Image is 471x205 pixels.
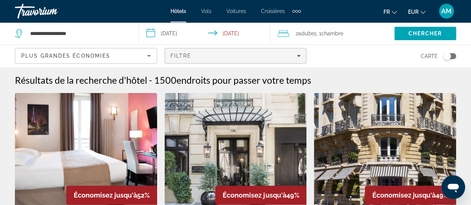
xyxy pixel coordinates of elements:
h1: Résultats de la recherche d'hôtel [15,74,147,86]
a: Croisières [261,8,285,14]
button: Filters [165,48,307,64]
button: Extra navigation items [292,5,301,17]
span: Économisez jusqu'à [372,191,436,199]
span: AM [441,7,452,15]
span: Filtre [171,53,192,59]
span: Plus grandes économies [21,53,110,59]
a: Vols [201,8,211,14]
h2: 1500 [154,74,311,86]
input: Search hotel destination [29,28,127,39]
button: Change currency [408,6,426,17]
button: Change language [384,6,397,17]
button: Search [394,27,456,40]
button: Select check in and out date [139,22,270,45]
button: Toggle map [438,53,456,60]
span: Adultes [298,31,316,36]
a: Hôtels [171,8,186,14]
iframe: Bouton de lancement de la fenêtre de messagerie [441,175,465,199]
div: 52% [66,186,157,205]
span: Chambre [321,31,343,36]
button: User Menu [437,3,456,19]
a: Travorium [15,1,89,21]
span: EUR [408,9,419,15]
button: Travelers: 2 adults, 0 children [270,22,394,45]
mat-select: Sort by [21,51,151,60]
span: fr [384,9,390,15]
span: - [149,74,152,86]
span: , 1 [316,28,343,39]
span: Économisez jusqu'à [223,191,286,199]
span: Carte [421,51,438,61]
span: Chercher [408,31,442,36]
div: 49% [365,186,456,205]
div: 49% [215,186,306,205]
span: 2 [296,28,316,39]
span: endroits pour passer votre temps [176,74,311,86]
a: Voitures [226,8,246,14]
span: Économisez jusqu'à [74,191,137,199]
